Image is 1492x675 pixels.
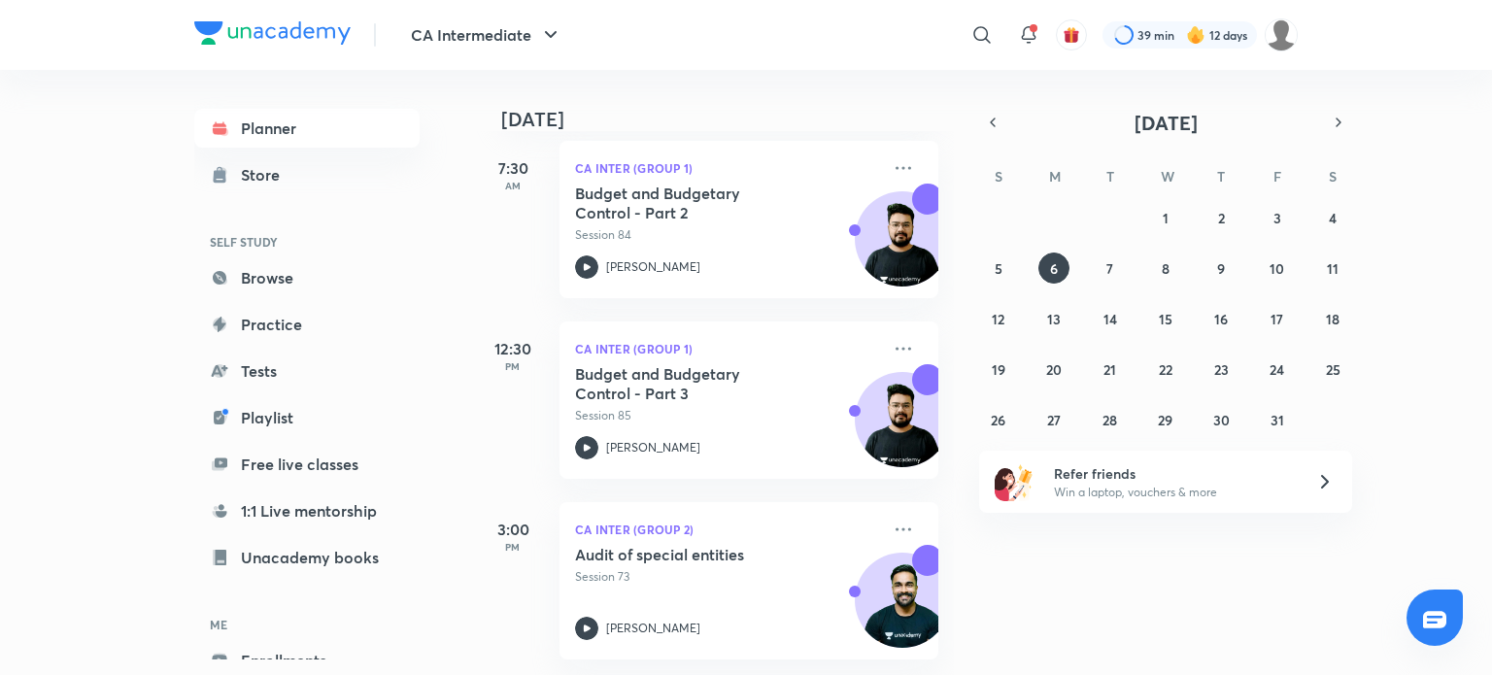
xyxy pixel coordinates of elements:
[1095,404,1126,435] button: October 28, 2025
[983,354,1014,385] button: October 19, 2025
[1205,354,1237,385] button: October 23, 2025
[1205,404,1237,435] button: October 30, 2025
[1186,25,1205,45] img: streak
[1214,360,1229,379] abbr: October 23, 2025
[1213,411,1230,429] abbr: October 30, 2025
[241,163,291,186] div: Store
[194,491,420,530] a: 1:1 Live mentorship
[1262,202,1293,233] button: October 3, 2025
[474,360,552,372] p: PM
[575,545,817,564] h5: Audit of special entities
[194,608,420,641] h6: ME
[399,16,574,54] button: CA Intermediate
[1150,404,1181,435] button: October 29, 2025
[1205,202,1237,233] button: October 2, 2025
[474,156,552,180] h5: 7:30
[1050,259,1058,278] abbr: October 6, 2025
[983,404,1014,435] button: October 26, 2025
[1326,360,1340,379] abbr: October 25, 2025
[474,541,552,553] p: PM
[575,337,880,360] p: CA Inter (Group 1)
[1046,360,1062,379] abbr: October 20, 2025
[194,155,420,194] a: Store
[992,310,1004,328] abbr: October 12, 2025
[1038,303,1069,334] button: October 13, 2025
[474,518,552,541] h5: 3:00
[1038,253,1069,284] button: October 6, 2025
[575,568,880,586] p: Session 73
[1217,167,1225,186] abbr: Thursday
[1047,411,1061,429] abbr: October 27, 2025
[606,620,700,637] p: [PERSON_NAME]
[194,398,420,437] a: Playlist
[1317,253,1348,284] button: October 11, 2025
[1273,167,1281,186] abbr: Friday
[1327,259,1339,278] abbr: October 11, 2025
[1214,310,1228,328] abbr: October 16, 2025
[856,202,949,295] img: Avatar
[474,180,552,191] p: AM
[575,518,880,541] p: CA Inter (Group 2)
[194,258,420,297] a: Browse
[995,167,1002,186] abbr: Sunday
[575,364,817,403] h5: Budget and Budgetary Control - Part 3
[1158,411,1172,429] abbr: October 29, 2025
[194,445,420,484] a: Free live classes
[606,439,700,456] p: [PERSON_NAME]
[1161,167,1174,186] abbr: Wednesday
[1262,253,1293,284] button: October 10, 2025
[1218,209,1225,227] abbr: October 2, 2025
[575,156,880,180] p: CA Inter (Group 1)
[1317,303,1348,334] button: October 18, 2025
[575,226,880,244] p: Session 84
[983,303,1014,334] button: October 12, 2025
[1063,26,1080,44] img: avatar
[983,253,1014,284] button: October 5, 2025
[474,337,552,360] h5: 12:30
[1270,360,1284,379] abbr: October 24, 2025
[1135,110,1198,136] span: [DATE]
[1262,303,1293,334] button: October 17, 2025
[995,462,1034,501] img: referral
[575,407,880,424] p: Session 85
[1262,404,1293,435] button: October 31, 2025
[1317,202,1348,233] button: October 4, 2025
[1163,209,1169,227] abbr: October 1, 2025
[194,538,420,577] a: Unacademy books
[1329,209,1337,227] abbr: October 4, 2025
[1106,259,1113,278] abbr: October 7, 2025
[1265,18,1298,51] img: dhanak
[1038,404,1069,435] button: October 27, 2025
[1047,310,1061,328] abbr: October 13, 2025
[1038,354,1069,385] button: October 20, 2025
[194,352,420,390] a: Tests
[991,411,1005,429] abbr: October 26, 2025
[1095,354,1126,385] button: October 21, 2025
[194,225,420,258] h6: SELF STUDY
[1273,209,1281,227] abbr: October 3, 2025
[995,259,1002,278] abbr: October 5, 2025
[1056,19,1087,51] button: avatar
[1095,303,1126,334] button: October 14, 2025
[1102,411,1117,429] abbr: October 28, 2025
[575,184,817,222] h5: Budget and Budgetary Control - Part 2
[194,109,420,148] a: Planner
[1095,253,1126,284] button: October 7, 2025
[194,21,351,45] img: Company Logo
[1271,310,1283,328] abbr: October 17, 2025
[1103,360,1116,379] abbr: October 21, 2025
[856,383,949,476] img: Avatar
[1159,310,1172,328] abbr: October 15, 2025
[1317,354,1348,385] button: October 25, 2025
[1150,253,1181,284] button: October 8, 2025
[194,21,351,50] a: Company Logo
[501,108,958,131] h4: [DATE]
[1159,360,1172,379] abbr: October 22, 2025
[1270,259,1284,278] abbr: October 10, 2025
[1103,310,1117,328] abbr: October 14, 2025
[1006,109,1325,136] button: [DATE]
[1049,167,1061,186] abbr: Monday
[1217,259,1225,278] abbr: October 9, 2025
[1054,484,1293,501] p: Win a laptop, vouchers & more
[992,360,1005,379] abbr: October 19, 2025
